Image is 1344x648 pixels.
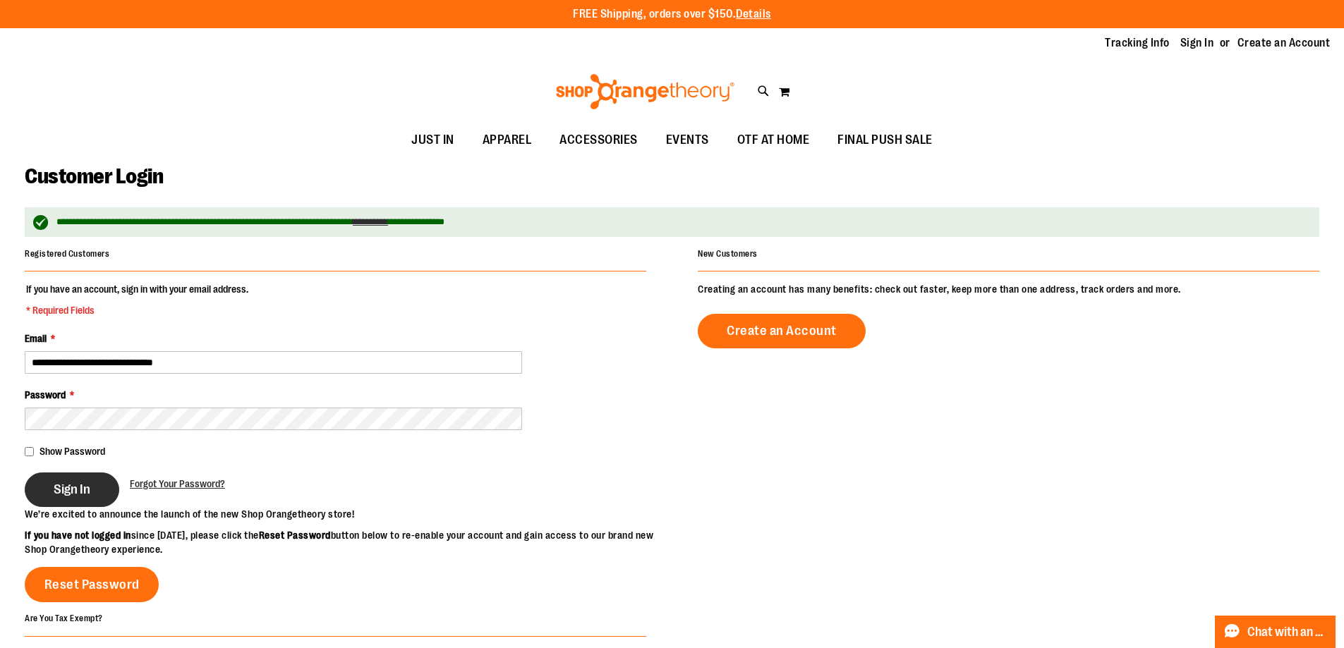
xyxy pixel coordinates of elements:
[25,472,119,507] button: Sign In
[25,530,131,541] strong: If you have not logged in
[727,323,837,338] span: Create an Account
[25,333,47,344] span: Email
[736,8,771,20] a: Details
[44,577,140,592] span: Reset Password
[25,613,103,623] strong: Are You Tax Exempt?
[559,124,638,156] span: ACCESSORIES
[1215,616,1336,648] button: Chat with an Expert
[25,528,672,556] p: since [DATE], please click the button below to re-enable your account and gain access to our bran...
[54,482,90,497] span: Sign In
[25,507,672,521] p: We’re excited to announce the launch of the new Shop Orangetheory store!
[1105,35,1170,51] a: Tracking Info
[40,446,105,457] span: Show Password
[1180,35,1214,51] a: Sign In
[698,249,758,259] strong: New Customers
[737,124,810,156] span: OTF AT HOME
[698,282,1319,296] p: Creating an account has many benefits: check out faster, keep more than one address, track orders...
[25,567,159,602] a: Reset Password
[483,124,532,156] span: APPAREL
[1247,625,1327,639] span: Chat with an Expert
[1237,35,1331,51] a: Create an Account
[25,164,163,188] span: Customer Login
[130,478,225,489] span: Forgot Your Password?
[26,303,248,317] span: * Required Fields
[573,6,771,23] p: FREE Shipping, orders over $150.
[259,530,331,541] strong: Reset Password
[837,124,933,156] span: FINAL PUSH SALE
[25,249,109,259] strong: Registered Customers
[130,477,225,491] a: Forgot Your Password?
[411,124,454,156] span: JUST IN
[698,314,866,348] a: Create an Account
[666,124,709,156] span: EVENTS
[554,74,737,109] img: Shop Orangetheory
[25,389,66,401] span: Password
[25,282,250,317] legend: If you have an account, sign in with your email address.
